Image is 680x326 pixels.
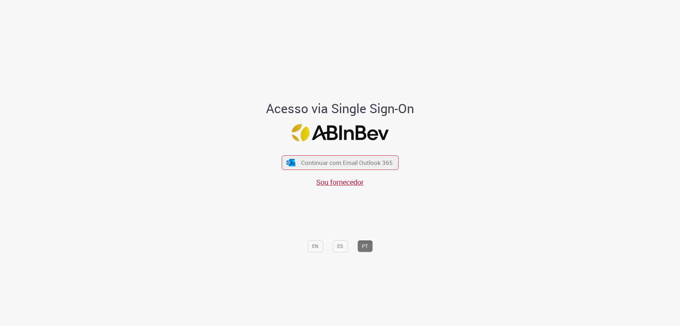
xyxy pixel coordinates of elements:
button: EN [307,240,323,252]
button: PT [357,240,373,252]
h1: Acesso via Single Sign-On [242,101,438,116]
img: Logo ABInBev [291,124,389,142]
img: ícone Azure/Microsoft 360 [286,159,296,166]
a: Sou fornecedor [316,177,364,187]
button: ES [333,240,348,252]
span: Continuar com Email Outlook 365 [301,159,393,167]
button: ícone Azure/Microsoft 360 Continuar com Email Outlook 365 [282,155,398,170]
